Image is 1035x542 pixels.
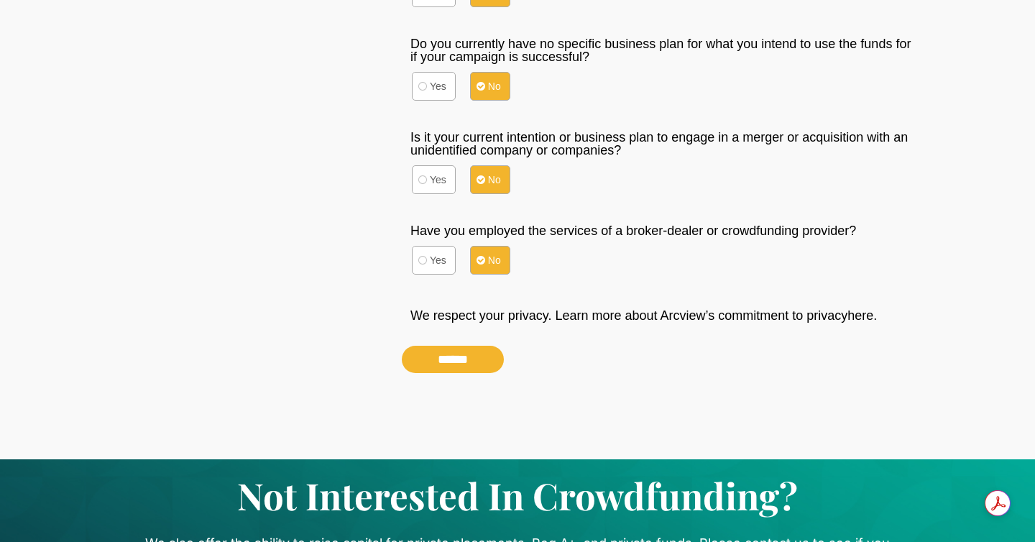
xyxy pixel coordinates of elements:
[122,474,913,518] h3: Not Interested In Crowdfunding?
[412,246,456,275] label: Yes
[412,72,456,101] label: Yes
[410,131,911,157] label: Is it your current intention or business plan to engage in a merger or acquisition with an uniden...
[410,224,911,237] label: Have you employed the services of a broker-dealer or crowdfunding provider?
[470,72,510,101] label: No
[410,37,911,63] label: Do you currently have no specific business plan for what you intend to use the funds for if your ...
[847,308,873,323] a: here
[470,165,510,194] label: No
[470,246,510,275] label: No
[410,305,911,328] p: We respect your privacy. Learn more about Arcview’s commitment to privacy .
[412,165,456,194] label: Yes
